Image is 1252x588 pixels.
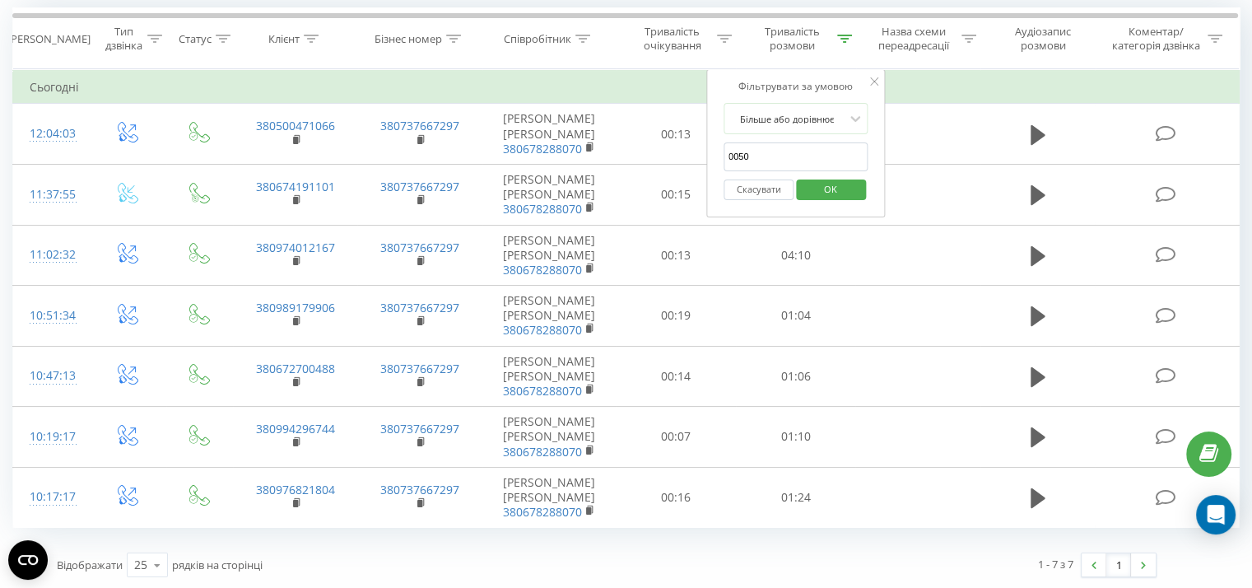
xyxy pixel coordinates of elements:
[30,179,73,211] div: 11:37:55
[724,142,868,171] input: 00:00
[736,346,855,407] td: 01:06
[751,25,833,53] div: Тривалість розмови
[796,180,866,200] button: OK
[30,118,73,150] div: 12:04:03
[256,240,335,255] a: 380974012167
[482,346,617,407] td: [PERSON_NAME] [PERSON_NAME]
[256,118,335,133] a: 380500471066
[172,558,263,572] span: рядків на сторінці
[256,300,335,315] a: 380989179906
[380,482,459,497] a: 380737667297
[256,482,335,497] a: 380976821804
[482,164,617,225] td: [PERSON_NAME] [PERSON_NAME]
[256,179,335,194] a: 380674191101
[617,225,736,286] td: 00:13
[380,421,459,436] a: 380737667297
[104,25,142,53] div: Тип дзвінка
[736,467,855,528] td: 01:24
[380,179,459,194] a: 380737667297
[482,407,617,468] td: [PERSON_NAME] [PERSON_NAME]
[482,467,617,528] td: [PERSON_NAME] [PERSON_NAME]
[504,32,571,46] div: Співробітник
[179,32,212,46] div: Статус
[30,481,73,513] div: 10:17:17
[380,240,459,255] a: 380737667297
[1106,553,1131,576] a: 1
[482,225,617,286] td: [PERSON_NAME] [PERSON_NAME]
[375,32,442,46] div: Бізнес номер
[30,239,73,271] div: 11:02:32
[8,540,48,580] button: Open CMP widget
[871,25,957,53] div: Назва схеми переадресації
[256,421,335,436] a: 380994296744
[503,201,582,217] a: 380678288070
[617,286,736,347] td: 00:19
[736,286,855,347] td: 01:04
[380,361,459,376] a: 380737667297
[617,467,736,528] td: 00:16
[30,360,73,392] div: 10:47:13
[724,78,868,95] div: Фільтрувати за умовою
[617,407,736,468] td: 00:07
[134,557,147,573] div: 25
[30,421,73,453] div: 10:19:17
[7,32,91,46] div: [PERSON_NAME]
[736,225,855,286] td: 04:10
[995,25,1091,53] div: Аудіозапис розмови
[380,118,459,133] a: 380737667297
[503,141,582,156] a: 380678288070
[268,32,300,46] div: Клієнт
[503,444,582,460] a: 380678288070
[503,383,582,399] a: 380678288070
[808,176,854,202] span: OK
[724,180,794,200] button: Скасувати
[380,300,459,315] a: 380737667297
[631,25,714,53] div: Тривалість очікування
[482,104,617,165] td: [PERSON_NAME] [PERSON_NAME]
[617,346,736,407] td: 00:14
[13,71,1240,104] td: Сьогодні
[1038,556,1073,572] div: 1 - 7 з 7
[57,558,123,572] span: Відображати
[256,361,335,376] a: 380672700488
[503,504,582,520] a: 380678288070
[503,262,582,278] a: 380678288070
[617,104,736,165] td: 00:13
[736,407,855,468] td: 01:10
[482,286,617,347] td: [PERSON_NAME] [PERSON_NAME]
[503,322,582,338] a: 380678288070
[1107,25,1203,53] div: Коментар/категорія дзвінка
[617,164,736,225] td: 00:15
[1196,495,1236,534] div: Open Intercom Messenger
[30,300,73,332] div: 10:51:34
